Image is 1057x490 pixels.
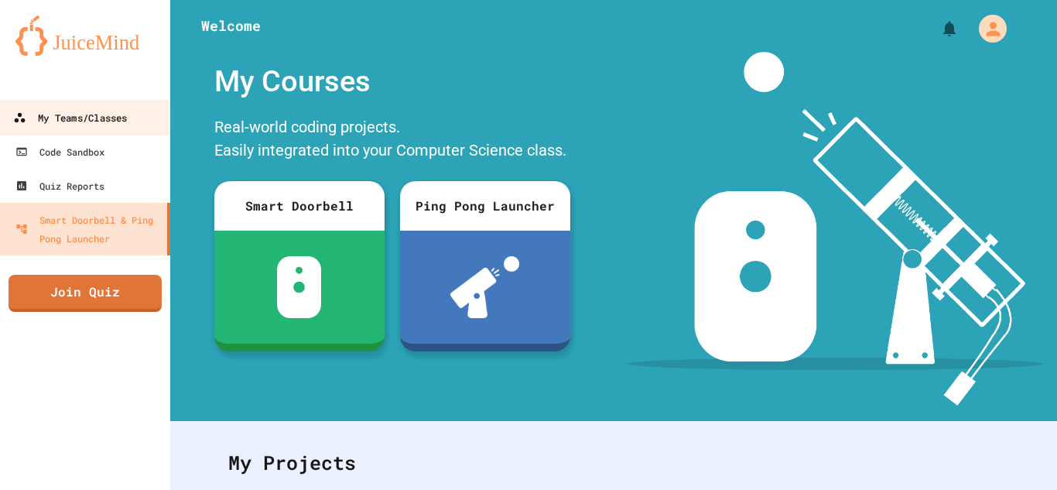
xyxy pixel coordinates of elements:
[15,211,161,248] div: Smart Doorbell & Ping Pong Launcher
[628,52,1042,406] img: banner-image-my-projects.png
[400,181,570,231] div: Ping Pong Launcher
[9,275,162,312] a: Join Quiz
[13,108,127,128] div: My Teams/Classes
[15,15,155,56] img: logo-orange.svg
[277,256,321,318] img: sdb-white.svg
[963,11,1011,46] div: My Account
[207,111,578,170] div: Real-world coding projects. Easily integrated into your Computer Science class.
[912,15,963,42] div: My Notifications
[207,52,578,111] div: My Courses
[214,181,385,231] div: Smart Doorbell
[15,176,104,195] div: Quiz Reports
[15,142,104,161] div: Code Sandbox
[450,256,519,318] img: ppl-with-ball.png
